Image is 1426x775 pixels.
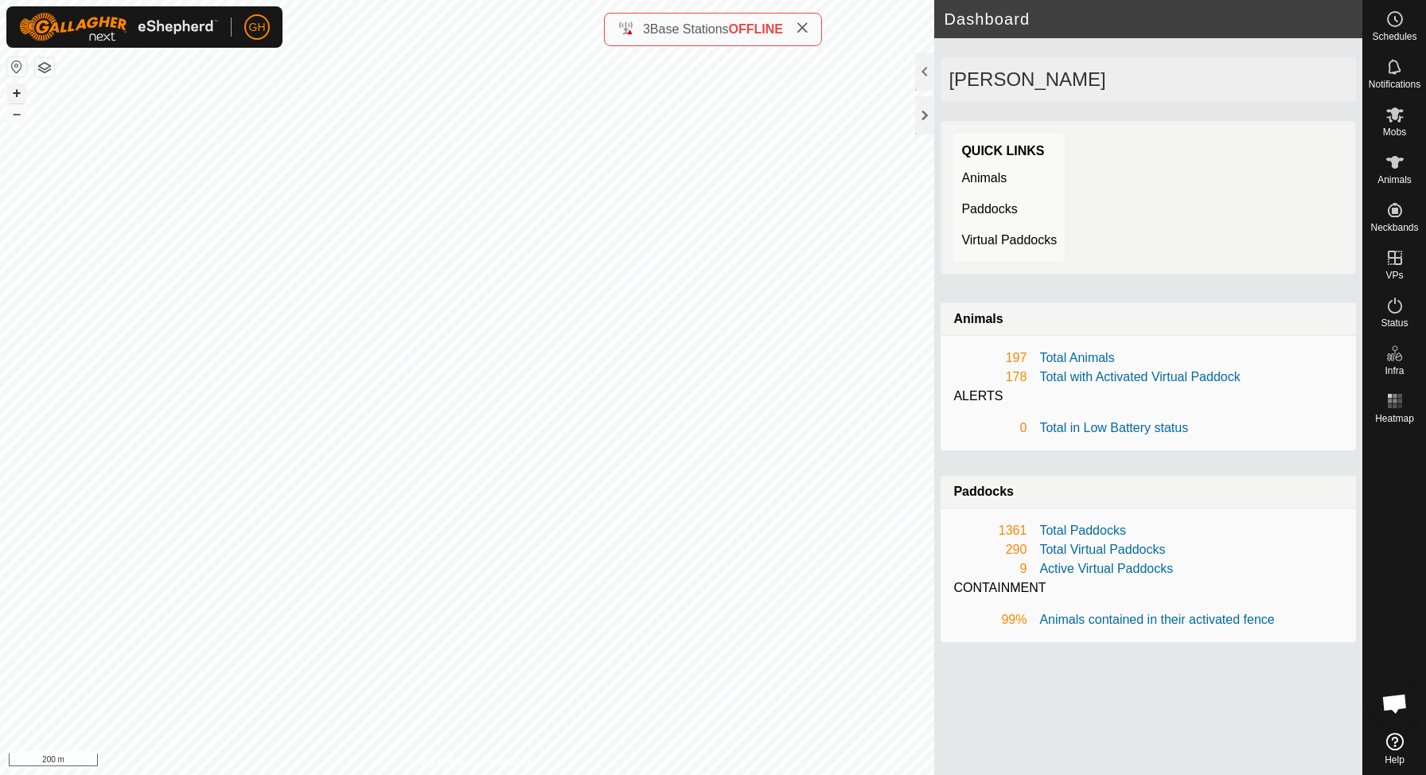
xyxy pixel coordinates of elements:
[953,578,1343,598] div: CONTAINMENT
[953,559,1027,578] div: 9
[953,349,1027,368] div: 197
[643,22,650,36] span: 3
[953,368,1027,387] div: 178
[1039,543,1165,556] a: Total Virtual Paddocks
[1039,562,1173,575] a: Active Virtual Paddocks
[1369,80,1420,89] span: Notifications
[7,84,26,103] button: +
[1385,366,1404,376] span: Infra
[1039,351,1114,364] a: Total Animals
[1370,223,1418,232] span: Neckbands
[1039,370,1240,384] a: Total with Activated Virtual Paddock
[404,754,464,769] a: Privacy Policy
[953,610,1027,629] div: 99%
[35,58,54,77] button: Map Layers
[961,202,1017,216] a: Paddocks
[1375,414,1414,423] span: Heatmap
[961,144,1044,158] strong: Quick Links
[1385,271,1403,280] span: VPs
[1372,32,1416,41] span: Schedules
[249,19,266,36] span: GH
[1383,127,1406,137] span: Mobs
[1363,726,1426,771] a: Help
[941,57,1356,102] div: [PERSON_NAME]
[953,387,1343,406] div: ALERTS
[650,22,729,36] span: Base Stations
[1381,318,1408,328] span: Status
[953,540,1027,559] div: 290
[19,13,218,41] img: Gallagher Logo
[961,233,1057,247] a: Virtual Paddocks
[7,57,26,76] button: Reset Map
[1385,755,1405,765] span: Help
[1371,680,1419,727] div: Open chat
[961,171,1007,185] a: Animals
[1377,175,1412,185] span: Animals
[953,521,1027,540] div: 1361
[483,754,530,769] a: Contact Us
[7,104,26,123] button: –
[944,10,1362,29] h2: Dashboard
[1039,421,1188,434] a: Total in Low Battery status
[1039,613,1274,626] a: Animals contained in their activated fence
[1039,524,1126,537] a: Total Paddocks
[953,419,1027,438] div: 0
[729,22,783,36] span: OFFLINE
[953,485,1014,498] strong: Paddocks
[953,312,1003,325] strong: Animals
